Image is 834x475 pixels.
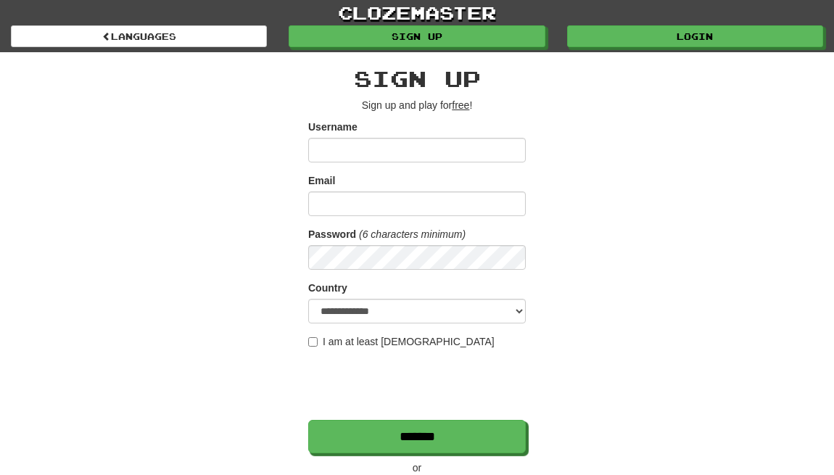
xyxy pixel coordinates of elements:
[308,98,526,112] p: Sign up and play for !
[308,356,529,413] iframe: reCAPTCHA
[308,281,347,295] label: Country
[359,228,466,240] em: (6 characters minimum)
[308,120,358,134] label: Username
[567,25,823,47] a: Login
[11,25,267,47] a: Languages
[308,227,356,241] label: Password
[289,25,545,47] a: Sign up
[308,460,526,475] p: or
[308,173,335,188] label: Email
[452,99,469,111] u: free
[308,334,495,349] label: I am at least [DEMOGRAPHIC_DATA]
[308,337,318,347] input: I am at least [DEMOGRAPHIC_DATA]
[308,67,526,91] h2: Sign up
